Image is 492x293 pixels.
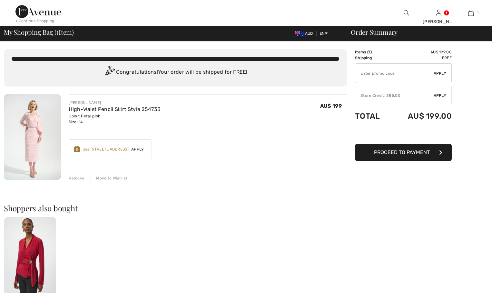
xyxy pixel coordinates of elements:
span: 1 [369,50,370,54]
td: Shipping [355,55,390,61]
img: Congratulation2.svg [103,66,116,79]
img: 1ère Avenue [15,5,61,18]
span: Apply [434,93,447,98]
h2: Shoppers also bought [4,204,347,212]
div: Use [STREET_ADDRESS] [83,146,129,152]
span: EN [320,31,328,36]
div: Color: Petal pink Size: 14 [69,113,161,125]
div: Order Summary [343,29,488,35]
a: High-Waist Pencil Skirt Style 254733 [69,106,161,112]
input: Promo code [355,64,434,83]
td: Items ( ) [355,49,390,55]
span: 1 [477,10,478,16]
img: search the website [404,9,409,17]
span: AUD [295,31,316,36]
span: Apply [129,146,147,152]
a: 1 [455,9,487,17]
td: AU$ 199.00 [390,105,452,127]
img: My Bag [468,9,474,17]
div: Store Credit: 385.00 [355,93,434,98]
div: < Continue Shopping [15,18,54,24]
td: Free [390,55,452,61]
img: High-Waist Pencil Skirt Style 254733 [4,94,61,180]
span: My Shopping Bag ( Item) [4,29,74,35]
span: AU$ 199 [320,103,342,109]
td: Total [355,105,390,127]
img: Reward-Logo.svg [74,146,80,152]
td: AU$ 199.00 [390,49,452,55]
img: Australian Dollar [295,31,305,36]
div: Move to Wishlist [91,175,127,181]
span: 1 [56,27,59,36]
a: Sign In [436,10,441,16]
span: Proceed to Payment [374,149,430,155]
iframe: PayPal [355,127,452,142]
div: [PERSON_NAME] [69,100,161,105]
div: Congratulations! Your order will be shipped for FREE! [12,66,339,79]
span: Apply [434,70,447,76]
div: [PERSON_NAME] [423,18,454,25]
div: Remove [69,175,84,181]
img: My Info [436,9,441,17]
button: Proceed to Payment [355,144,452,161]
